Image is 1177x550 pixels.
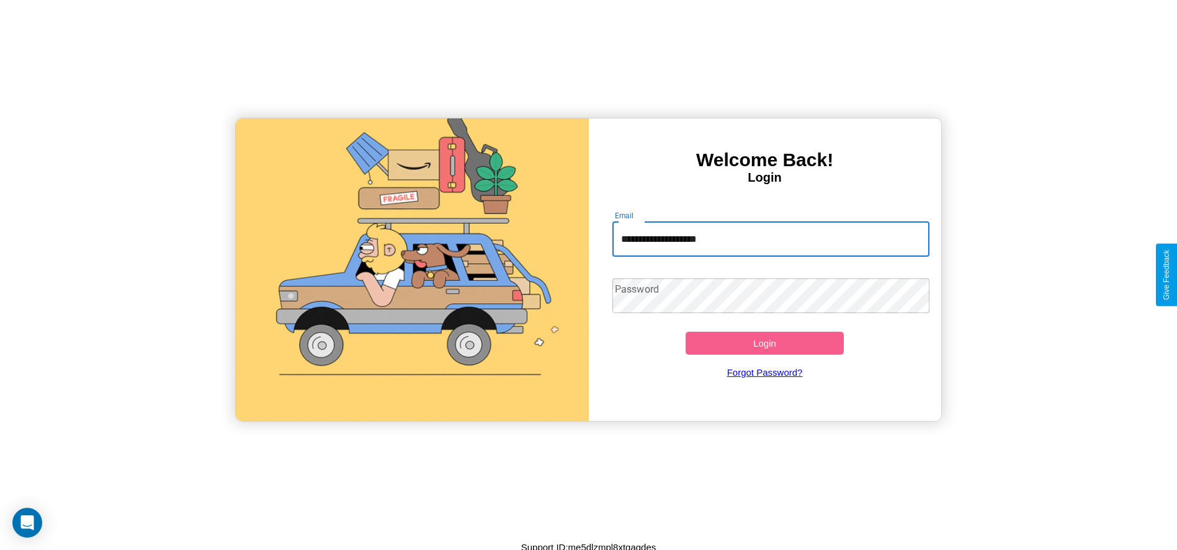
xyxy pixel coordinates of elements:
[1162,250,1171,300] div: Give Feedback
[236,118,588,421] img: gif
[589,149,941,171] h3: Welcome Back!
[606,355,923,390] a: Forgot Password?
[615,210,634,221] label: Email
[589,171,941,185] h4: Login
[686,332,844,355] button: Login
[12,508,42,538] div: Open Intercom Messenger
